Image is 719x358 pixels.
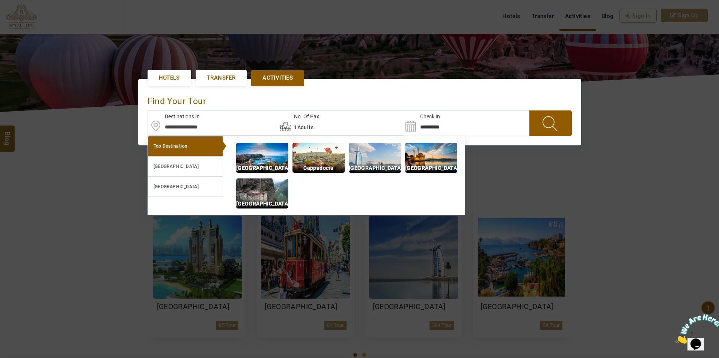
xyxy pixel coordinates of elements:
div: find your Tour [148,88,572,110]
a: Transfer [196,70,247,86]
img: img [349,143,401,173]
label: Destinations In [148,113,200,120]
img: img [236,143,288,173]
img: img [292,143,345,173]
a: Activities [251,70,304,86]
p: [GEOGRAPHIC_DATA] [236,199,288,208]
p: [GEOGRAPHIC_DATA] [236,164,288,172]
label: No. Of Pax [277,113,319,120]
a: Top Destination [148,136,223,156]
p: Cappadocia [292,164,345,172]
span: Transfer [207,74,235,82]
a: [GEOGRAPHIC_DATA] [148,177,223,197]
a: Hotels [148,70,191,86]
b: [GEOGRAPHIC_DATA] [154,184,199,189]
a: [GEOGRAPHIC_DATA] [148,156,223,177]
span: 1 [3,3,6,9]
b: Top Destination [154,144,188,149]
span: Activities [262,74,293,82]
span: Hotels [159,74,180,82]
p: [GEOGRAPHIC_DATA] [349,164,401,172]
p: [GEOGRAPHIC_DATA] [405,164,457,172]
img: img [236,178,288,208]
label: Check In [403,113,440,120]
span: 1Adults [294,124,314,130]
b: [GEOGRAPHIC_DATA] [154,164,199,169]
iframe: chat widget [672,311,719,347]
img: img [405,143,457,173]
img: Chat attention grabber [3,3,50,33]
